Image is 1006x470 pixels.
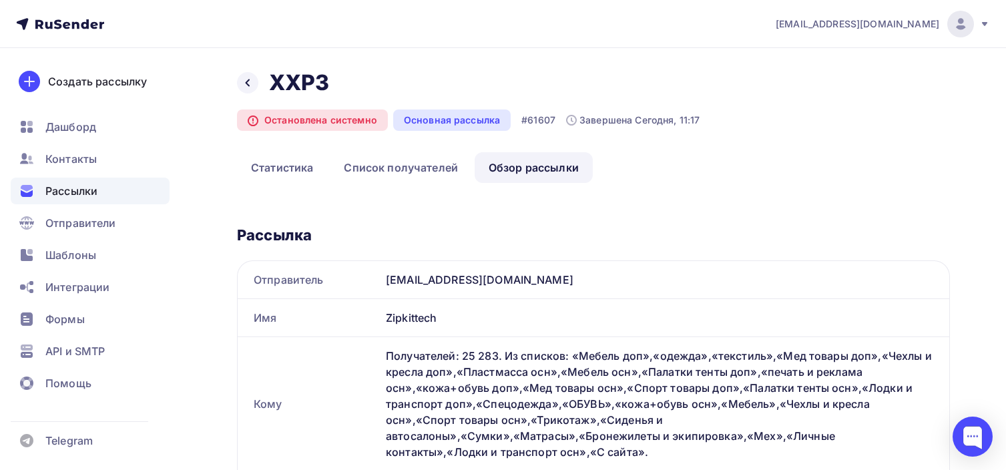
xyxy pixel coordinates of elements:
[381,299,949,336] div: Zipkittech
[237,152,327,183] a: Статистика
[45,151,97,167] span: Контакты
[11,242,170,268] a: Шаблоны
[776,11,990,37] a: [EMAIL_ADDRESS][DOMAIN_NAME]
[475,152,593,183] a: Обзор рассылки
[45,433,93,449] span: Telegram
[269,69,330,96] h2: XXP3
[393,109,511,131] div: Основная рассылка
[45,279,109,295] span: Интеграции
[45,247,96,263] span: Шаблоны
[237,226,950,244] div: Рассылка
[566,113,700,127] div: Завершена Сегодня, 11:17
[381,261,949,298] div: [EMAIL_ADDRESS][DOMAIN_NAME]
[330,152,472,183] a: Список получателей
[11,306,170,332] a: Формы
[386,348,933,460] div: Получателей: 25 283. Из списков: «Мебель доп»,«одежда»,«текстиль»,«Мед товары доп»,«Чехлы и кресл...
[45,183,97,199] span: Рассылки
[776,17,939,31] span: [EMAIL_ADDRESS][DOMAIN_NAME]
[45,311,85,327] span: Формы
[11,178,170,204] a: Рассылки
[45,343,105,359] span: API и SMTP
[45,215,116,231] span: Отправители
[11,113,170,140] a: Дашборд
[11,210,170,236] a: Отправители
[238,299,381,336] div: Имя
[521,113,555,127] div: #61607
[45,119,96,135] span: Дашборд
[238,261,381,298] div: Отправитель
[48,73,147,89] div: Создать рассылку
[45,375,91,391] span: Помощь
[11,146,170,172] a: Контакты
[237,109,388,131] div: Остановлена системно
